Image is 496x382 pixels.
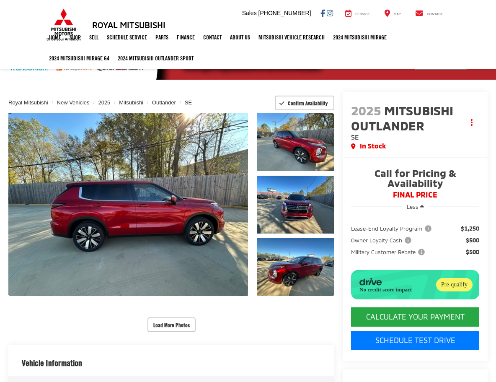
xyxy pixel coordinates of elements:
img: 2025 Mitsubishi Outlander SE [256,238,335,297]
button: Owner Loyalty Cash [351,236,414,244]
a: Shop [65,27,85,48]
a: Facebook: Click to visit our Facebook page [320,10,325,16]
img: 2025 Mitsubishi Outlander SE [6,113,251,296]
button: Actions [465,115,479,130]
span: Military Customer Rebate [351,248,426,256]
span: Lease-End Loyalty Program [351,224,433,233]
button: Less [403,199,428,214]
span: $500 [466,248,479,256]
a: Mitsubishi [119,99,143,106]
a: SE [185,99,192,106]
a: Finance [173,27,199,48]
span: Mitsubishi Outlander [351,103,453,133]
span: Less [407,203,418,210]
a: 2024 Mitsubishi Mirage G4 [45,48,114,69]
span: Owner Loyalty Cash [351,236,413,244]
a: Schedule Service [103,27,151,48]
a: Contact [409,9,449,18]
h2: Vehicle Information [22,359,82,368]
button: Load More Photos [147,317,196,332]
span: Service [355,12,370,16]
a: Home [45,27,65,48]
span: $1,250 [461,224,479,233]
img: 2025 Mitsubishi Outlander SE [256,113,335,172]
span: Contact [427,12,443,16]
span: Call for Pricing & Availability [351,168,479,191]
span: In Stock [360,141,386,151]
span: 2025 [351,103,381,118]
span: $500 [466,236,479,244]
a: 2024 Mitsubishi Outlander SPORT [114,48,198,69]
a: Contact [199,27,226,48]
a: Expand Photo 3 [257,238,334,296]
a: Expand Photo 2 [257,176,334,234]
a: Instagram: Click to visit our Instagram page [327,10,333,16]
button: Confirm Availability [275,96,335,110]
a: Schedule Test Drive [351,331,479,350]
a: Expand Photo 0 [8,113,248,296]
a: New Vehicles [57,99,90,106]
a: 2025 [98,99,110,106]
span: Map [394,12,401,16]
a: Parts: Opens in a new tab [151,27,173,48]
a: Map [378,9,407,18]
a: About Us [226,27,254,48]
h3: Royal Mitsubishi [92,20,165,29]
a: Service [339,9,376,18]
a: Royal Mitsubishi [8,99,48,106]
a: Sell [85,27,103,48]
img: Mitsubishi [45,8,83,41]
a: Expand Photo 1 [257,113,334,171]
span: FINAL PRICE [351,191,479,199]
img: 2025 Mitsubishi Outlander SE [256,175,335,234]
span: Confirm Availability [288,100,328,107]
: CALCULATE YOUR PAYMENT [351,307,479,327]
span: dropdown dots [471,119,473,126]
span: SE [351,133,359,141]
button: Military Customer Rebate [351,248,428,256]
a: Outlander [152,99,176,106]
a: 2024 Mitsubishi Mirage [329,27,391,48]
span: [PHONE_NUMBER] [258,10,311,16]
button: Lease-End Loyalty Program [351,224,434,233]
span: Sales [242,10,257,16]
a: Mitsubishi Vehicle Research [254,27,329,48]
